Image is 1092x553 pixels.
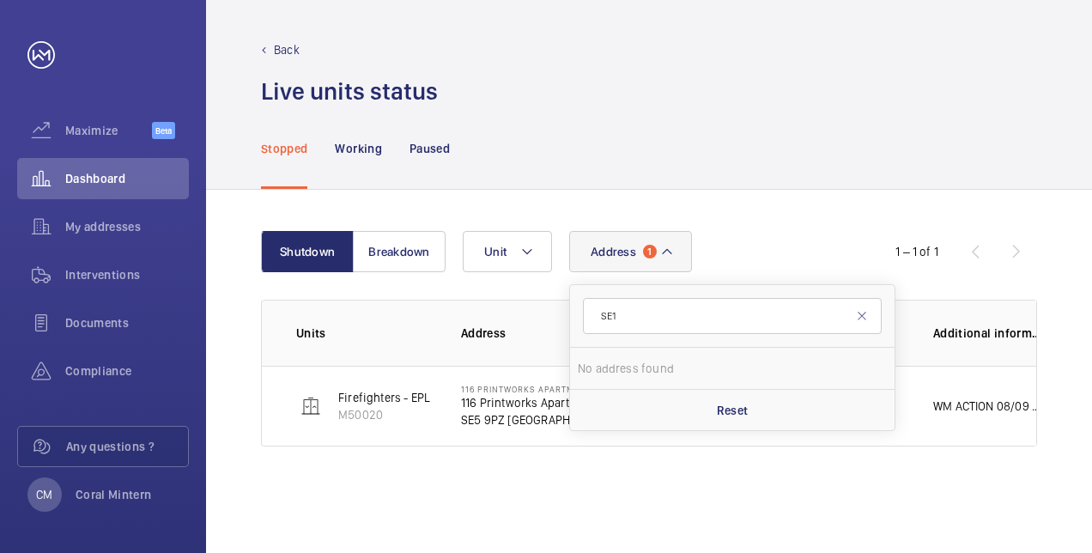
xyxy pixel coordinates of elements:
span: 1 [643,245,657,258]
h1: Live units status [261,76,438,107]
span: Address [591,245,636,258]
div: 1 – 1 of 1 [895,243,938,260]
span: Dashboard [65,170,189,187]
button: Address1 [569,231,692,272]
p: Units [296,325,434,342]
p: Coral Mintern [76,486,152,503]
span: Beta [152,122,175,139]
p: Paused [409,140,450,157]
li: No address found [570,348,895,389]
p: Back [274,41,300,58]
p: WM ACTION 08/09 - Technical on site [DATE] with switches 04.09 - Part on order ETA TBC WM ACTION ... [933,398,1043,415]
img: elevator.svg [300,396,321,416]
p: M50020 [338,406,511,423]
p: Working [335,140,381,157]
span: Compliance [65,362,189,380]
button: Breakdown [353,231,446,272]
p: Firefighters - EPL Flats 1-65 No 2 [338,389,511,406]
p: Stopped [261,140,307,157]
p: SE5 9PZ [GEOGRAPHIC_DATA] [461,411,605,428]
input: Search by address [583,298,882,334]
span: Any questions ? [66,438,188,455]
span: My addresses [65,218,189,235]
button: Unit [463,231,552,272]
p: CM [36,486,52,503]
p: 116 Printworks Apartments Flats 1-65 [461,394,605,411]
p: 116 Printworks Apartments Flats 1-65 - High Risk Building [461,384,605,394]
p: Additional information [933,325,1043,342]
span: Unit [484,245,507,258]
p: Reset [717,402,749,419]
span: Maximize [65,122,152,139]
p: Address [461,325,605,342]
span: Interventions [65,266,189,283]
button: Shutdown [261,231,354,272]
span: Documents [65,314,189,331]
